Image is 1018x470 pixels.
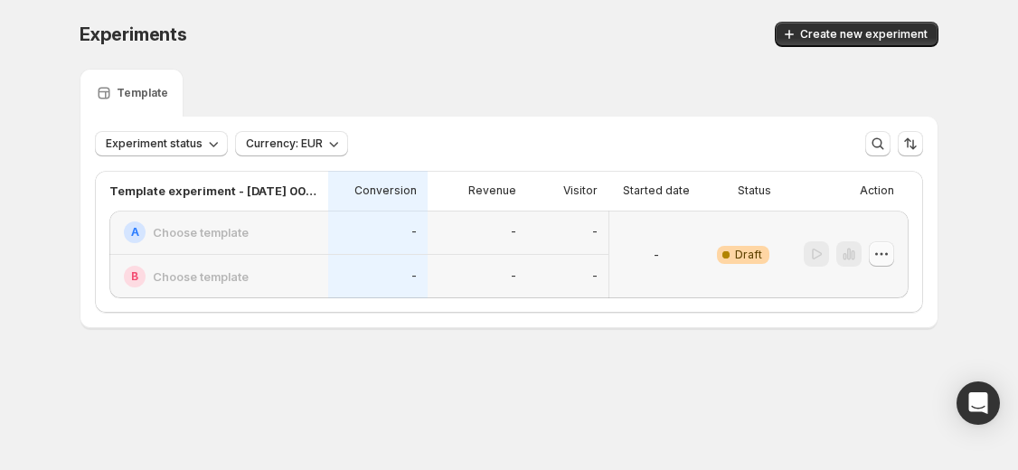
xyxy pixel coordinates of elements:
button: Create new experiment [775,22,938,47]
button: Sort the results [898,131,923,156]
p: Conversion [354,183,417,198]
h2: Choose template [153,268,249,286]
h2: A [131,225,139,240]
p: Action [860,183,894,198]
span: Experiments [80,23,187,45]
button: Currency: EUR [235,131,348,156]
span: Experiment status [106,136,203,151]
p: - [511,225,516,240]
span: Draft [735,248,762,262]
span: Currency: EUR [246,136,323,151]
p: - [654,246,659,264]
p: Visitor [563,183,598,198]
p: - [592,225,598,240]
span: Create new experiment [800,27,928,42]
h2: B [131,269,138,284]
p: - [511,269,516,284]
p: - [592,269,598,284]
button: Experiment status [95,131,228,156]
p: - [411,225,417,240]
p: Started date [623,183,690,198]
p: - [411,269,417,284]
p: Status [738,183,771,198]
p: Template experiment - [DATE] 00:13:21 [109,182,317,200]
h2: Choose template [153,223,249,241]
div: Open Intercom Messenger [957,381,1000,425]
p: Revenue [468,183,516,198]
p: Template [117,86,168,100]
